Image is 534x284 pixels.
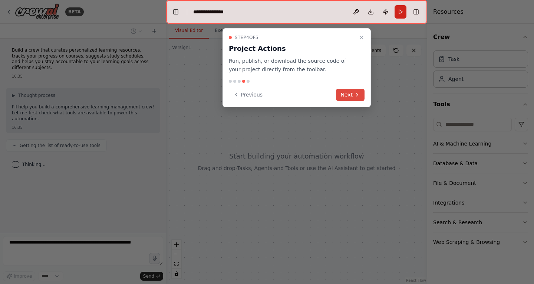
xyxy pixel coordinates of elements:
button: Close walkthrough [357,33,366,42]
button: Next [336,89,365,101]
span: Step 4 of 5 [235,35,258,40]
p: Run, publish, or download the source code of your project directly from the toolbar. [229,57,356,74]
button: Previous [229,89,267,101]
h3: Project Actions [229,43,356,54]
button: Hide left sidebar [171,7,181,17]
